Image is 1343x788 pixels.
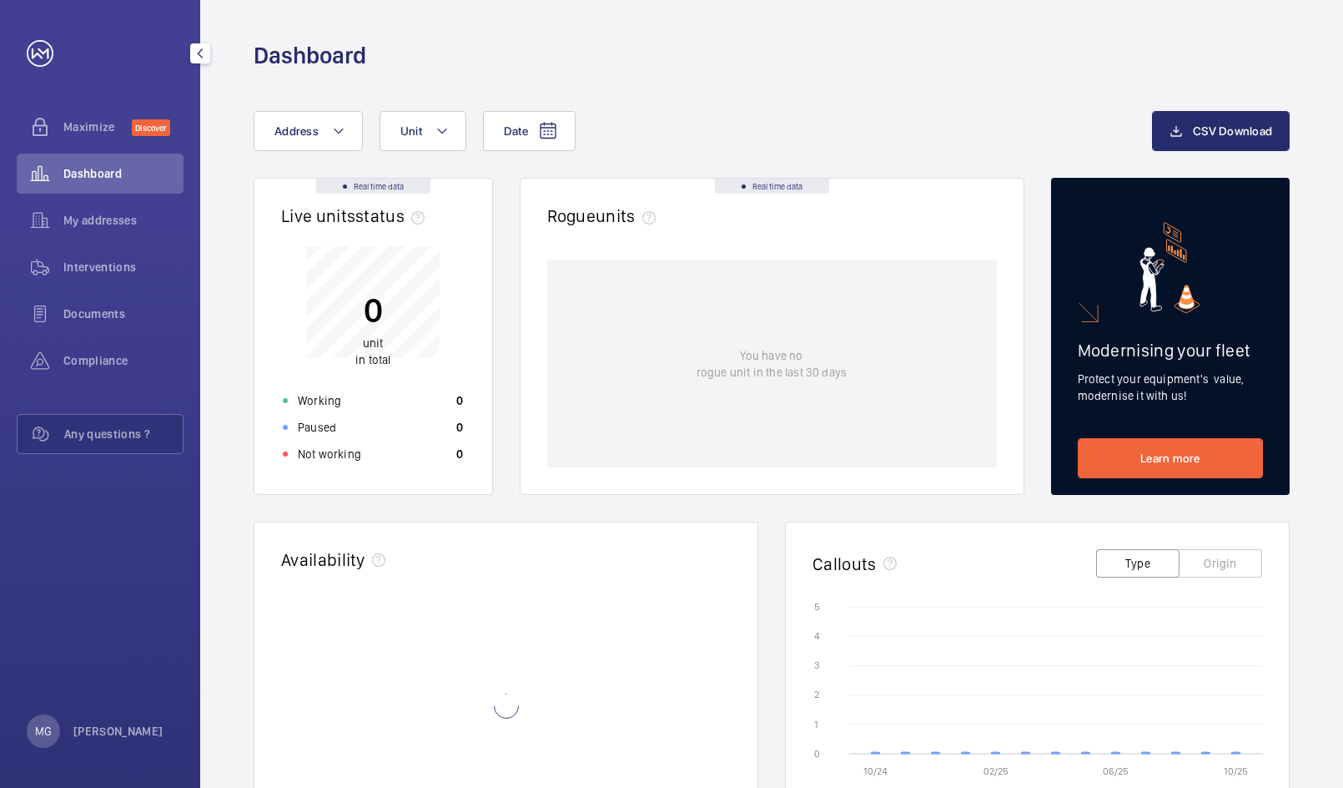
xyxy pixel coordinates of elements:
[132,119,170,136] span: Discover
[863,765,888,777] text: 10/24
[983,765,1009,777] text: 02/25
[35,723,52,740] p: MG
[254,111,363,151] button: Address
[64,426,183,442] span: Any questions ?
[316,179,430,194] div: Real time data
[1078,438,1264,478] a: Learn more
[1193,124,1272,138] span: CSV Download
[355,335,390,368] p: in total
[63,259,184,275] span: Interventions
[504,124,528,138] span: Date
[73,723,163,740] p: [PERSON_NAME]
[547,205,662,226] h2: Rogue
[814,748,820,760] text: 0
[1179,549,1262,578] button: Origin
[812,553,877,574] h2: Callouts
[1096,549,1180,578] button: Type
[456,446,463,462] p: 0
[63,352,184,369] span: Compliance
[380,111,466,151] button: Unit
[298,419,336,436] p: Paused
[814,659,820,671] text: 3
[456,419,463,436] p: 0
[63,165,184,182] span: Dashboard
[814,630,820,642] text: 4
[697,347,847,381] p: You have no rogue unit in the last 30 days
[1224,765,1248,777] text: 10/25
[1152,111,1290,151] button: CSV Download
[298,446,361,462] p: Not working
[715,179,829,194] div: Real time data
[254,40,366,71] h1: Dashboard
[298,392,341,409] p: Working
[1139,222,1200,313] img: marketing-card.svg
[281,549,365,570] h2: Availability
[814,689,819,700] text: 2
[363,336,384,350] span: unit
[281,205,431,226] h2: Live units
[1078,371,1264,404] p: Protect your equipment's value, modernise it with us!
[483,111,576,151] button: Date
[274,124,319,138] span: Address
[456,392,463,409] p: 0
[400,124,422,138] span: Unit
[63,306,184,322] span: Documents
[355,205,431,226] span: status
[355,289,390,331] p: 0
[596,205,662,226] span: units
[63,212,184,229] span: My addresses
[814,601,820,613] text: 5
[1078,340,1264,361] h2: Modernising your fleet
[814,719,818,730] text: 1
[1103,765,1129,777] text: 06/25
[63,119,132,135] span: Maximize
